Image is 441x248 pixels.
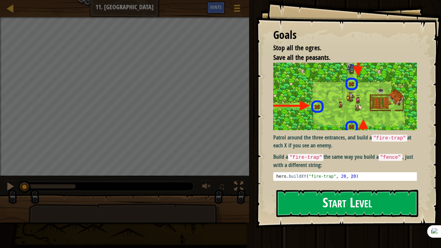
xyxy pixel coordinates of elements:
[265,43,415,53] li: Stop all the ogres.
[3,180,17,194] button: Ctrl + P: Pause
[210,4,222,10] span: Hints
[273,53,330,62] span: Save all the peasants.
[273,134,422,149] p: Patrol around the three entrances, and build a at each X if you see an enemy.
[265,53,415,63] li: Save all the peasants.
[232,180,246,194] button: Toggle fullscreen
[273,153,422,169] p: Build a the same way you build a , just with a different string:
[273,63,422,130] img: Thornbush farm
[218,181,225,192] span: ♫
[276,190,418,217] button: Start Level
[228,1,246,18] button: Show game menu
[372,135,407,142] code: "fire-trap"
[273,27,417,43] div: Goals
[200,180,214,194] button: Adjust volume
[288,154,324,161] code: "fire-trap"
[273,43,321,52] span: Stop all the ogres.
[379,154,402,161] code: "fence"
[217,180,229,194] button: ♫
